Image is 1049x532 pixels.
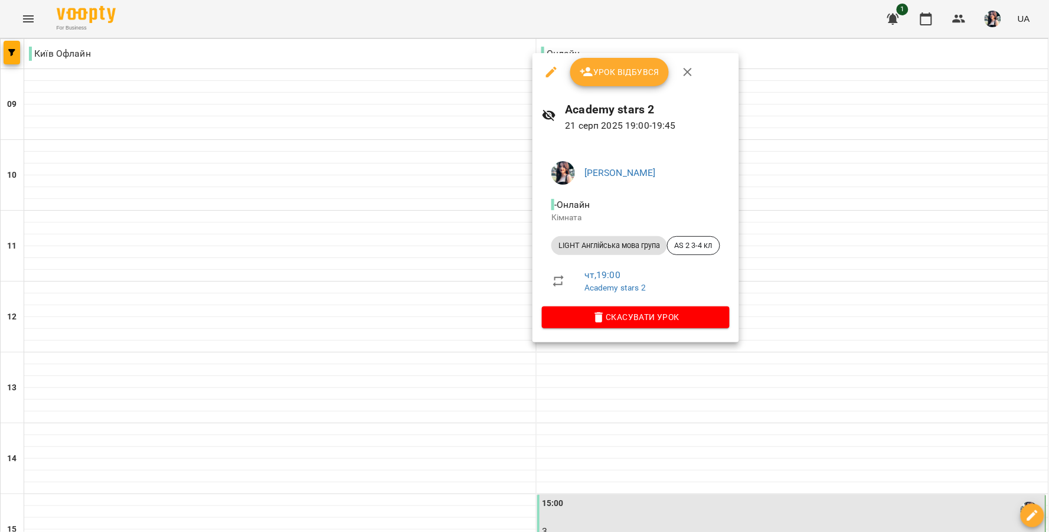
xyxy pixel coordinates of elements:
[551,212,720,224] p: Кімната
[551,240,667,251] span: LIGHT Англійська мова група
[566,100,730,119] h6: Academy stars 2
[584,269,620,280] a: чт , 19:00
[584,283,646,292] a: Academy stars 2
[542,306,730,328] button: Скасувати Урок
[551,161,575,185] img: bfead1ea79d979fadf21ae46c61980e3.jpg
[667,236,720,255] div: AS 2 3-4 кл
[566,119,730,133] p: 21 серп 2025 19:00 - 19:45
[570,58,669,86] button: Урок відбувся
[551,310,720,324] span: Скасувати Урок
[551,199,593,210] span: - Онлайн
[580,65,660,79] span: Урок відбувся
[584,167,656,178] a: [PERSON_NAME]
[668,240,720,251] span: AS 2 3-4 кл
